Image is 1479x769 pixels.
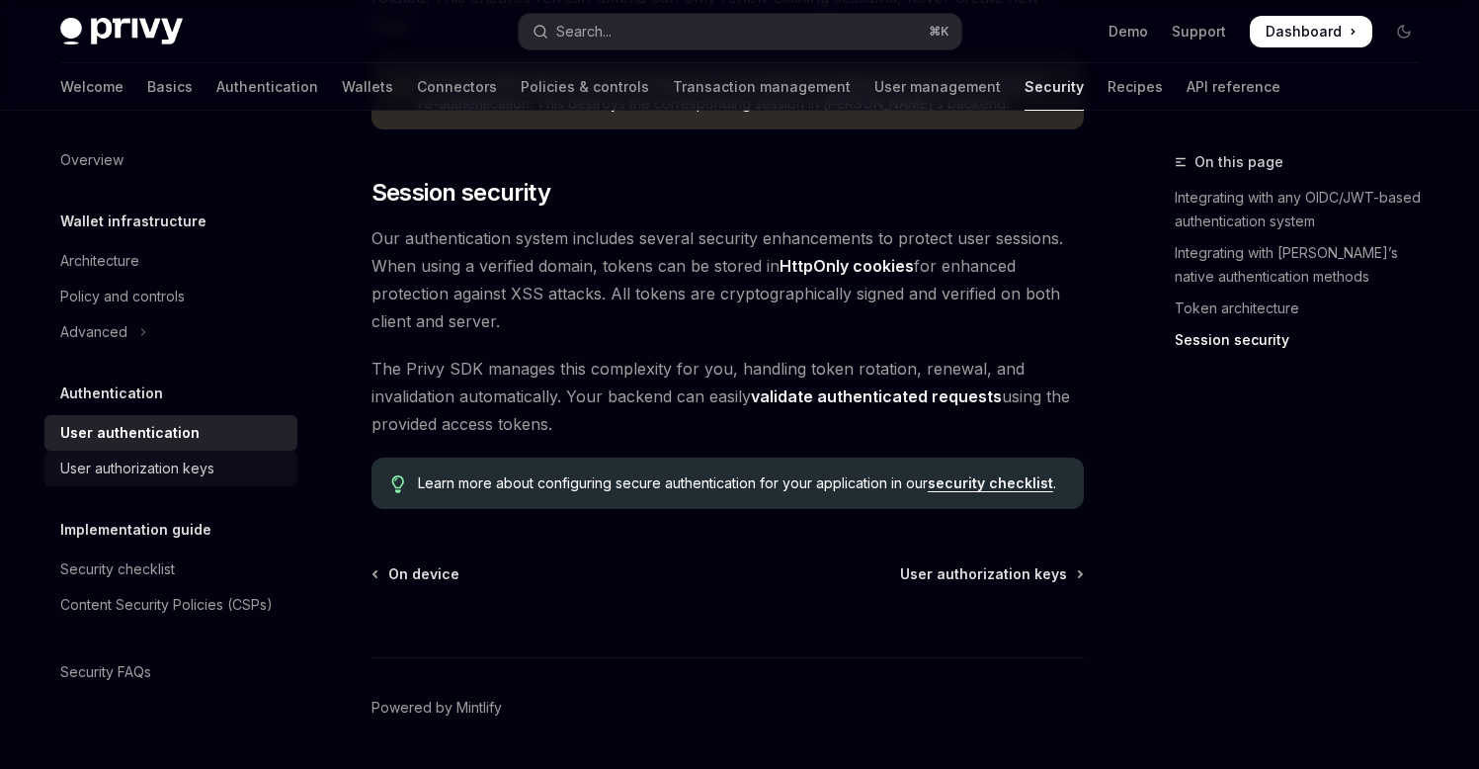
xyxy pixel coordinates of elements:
[751,386,1002,407] a: validate authenticated requests
[60,18,183,45] img: dark logo
[388,564,459,584] span: On device
[1172,22,1226,42] a: Support
[780,256,914,276] strong: HttpOnly cookies
[44,243,297,279] a: Architecture
[928,474,1053,492] a: security checklist
[391,475,405,493] svg: Tip
[44,654,297,690] a: Security FAQs
[60,557,175,581] div: Security checklist
[900,564,1082,584] a: User authorization keys
[60,249,139,273] div: Architecture
[418,473,1063,493] span: Learn more about configuring secure authentication for your application in our .
[521,63,649,111] a: Policies & controls
[44,279,297,314] a: Policy and controls
[1388,16,1420,47] button: Toggle dark mode
[60,320,127,344] div: Advanced
[60,210,206,233] h5: Wallet infrastructure
[1194,150,1283,174] span: On this page
[60,421,200,445] div: User authentication
[1175,237,1436,293] a: Integrating with [PERSON_NAME]’s native authentication methods
[60,457,214,480] div: User authorization keys
[417,63,497,111] a: Connectors
[60,285,185,308] div: Policy and controls
[44,314,297,350] button: Toggle Advanced section
[1175,182,1436,237] a: Integrating with any OIDC/JWT-based authentication system
[1266,22,1342,42] span: Dashboard
[1187,63,1280,111] a: API reference
[373,564,459,584] a: On device
[556,20,612,43] div: Search...
[1175,324,1436,356] a: Session security
[342,63,393,111] a: Wallets
[44,142,297,178] a: Overview
[60,593,273,617] div: Content Security Policies (CSPs)
[60,63,123,111] a: Welcome
[929,24,949,40] span: ⌘ K
[1108,63,1163,111] a: Recipes
[1175,293,1436,324] a: Token architecture
[60,382,163,405] h5: Authentication
[147,63,193,111] a: Basics
[673,63,851,111] a: Transaction management
[371,698,502,718] a: Powered by Mintlify
[1025,63,1084,111] a: Security
[60,660,151,684] div: Security FAQs
[44,451,297,486] a: User authorization keys
[371,177,550,209] span: Session security
[371,355,1084,438] span: The Privy SDK manages this complexity for you, handling token rotation, renewal, and invalidation...
[371,224,1084,335] span: Our authentication system includes several security enhancements to protect user sessions. When u...
[44,587,297,623] a: Content Security Policies (CSPs)
[44,552,297,587] a: Security checklist
[216,63,318,111] a: Authentication
[1109,22,1148,42] a: Demo
[60,148,123,172] div: Overview
[874,63,1001,111] a: User management
[900,564,1067,584] span: User authorization keys
[60,518,211,542] h5: Implementation guide
[44,415,297,451] a: User authentication
[1250,16,1372,47] a: Dashboard
[519,14,961,49] button: Open search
